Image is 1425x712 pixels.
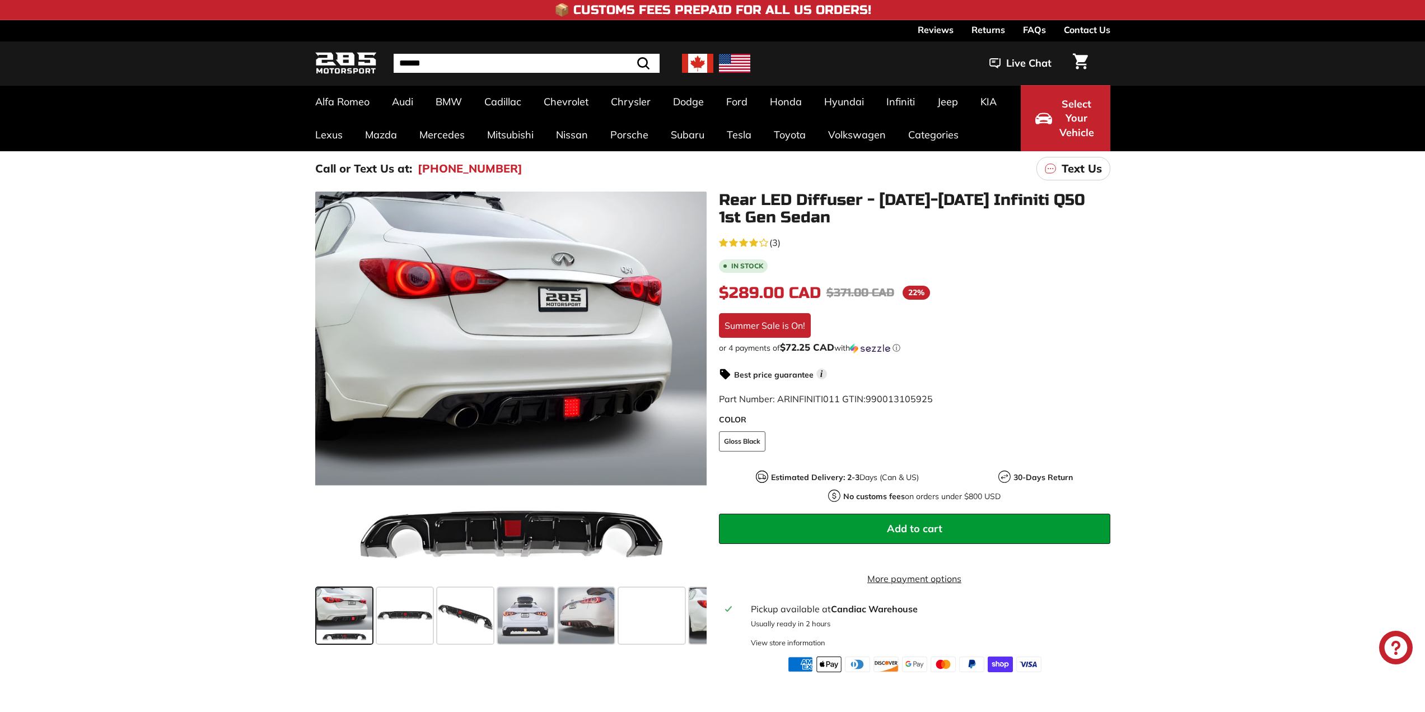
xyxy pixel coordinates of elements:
a: Mazda [354,118,408,151]
a: Infiniti [875,85,926,118]
img: discover [873,657,899,672]
div: View store information [751,637,825,648]
img: american_express [788,657,813,672]
strong: 30-Days Return [1013,472,1073,482]
span: i [816,369,827,379]
button: Live Chat [975,49,1066,77]
a: Cadillac [473,85,532,118]
img: paypal [959,657,984,672]
img: google_pay [902,657,927,672]
a: More payment options [719,572,1110,585]
a: Ford [715,85,759,118]
strong: Best price guarantee [734,370,814,380]
span: $72.25 CAD [780,341,834,353]
div: Pickup available at [751,602,1103,616]
img: Sezzle [850,343,890,353]
a: Jeep [926,85,969,118]
a: Text Us [1036,157,1110,180]
p: Text Us [1062,160,1102,177]
img: apple_pay [816,657,842,672]
a: Subaru [660,118,716,151]
div: or 4 payments of with [719,342,1110,353]
a: Nissan [545,118,599,151]
input: Search [394,54,660,73]
a: FAQs [1023,20,1046,39]
p: Call or Text Us at: [315,160,412,177]
a: Porsche [599,118,660,151]
p: Usually ready in 2 hours [751,618,1103,629]
img: master [931,657,956,672]
a: Honda [759,85,813,118]
a: Mercedes [408,118,476,151]
span: Select Your Vehicle [1058,97,1096,140]
h1: Rear LED Diffuser - [DATE]-[DATE] Infiniti Q50 1st Gen Sedan [719,192,1110,226]
div: Summer Sale is On! [719,313,811,338]
a: Lexus [304,118,354,151]
button: Add to cart [719,514,1110,544]
button: Select Your Vehicle [1021,85,1110,151]
strong: Estimated Delivery: 2-3 [771,472,859,482]
h4: 📦 Customs Fees Prepaid for All US Orders! [554,3,871,17]
a: Reviews [918,20,954,39]
a: Toyota [763,118,817,151]
b: In stock [731,263,763,269]
span: (3) [769,236,781,249]
strong: No customs fees [843,491,905,501]
a: Contact Us [1064,20,1110,39]
a: Hyundai [813,85,875,118]
p: Days (Can & US) [771,472,919,483]
p: on orders under $800 USD [843,491,1001,502]
a: Mitsubishi [476,118,545,151]
img: visa [1016,657,1041,672]
a: Audi [381,85,424,118]
img: shopify_pay [988,657,1013,672]
img: Logo_285_Motorsport_areodynamics_components [315,50,377,77]
inbox-online-store-chat: Shopify online store chat [1376,631,1416,667]
a: Cart [1066,44,1095,82]
span: 990013105925 [866,393,933,404]
img: diners_club [845,657,870,672]
a: Dodge [662,85,715,118]
a: Chrysler [600,85,662,118]
a: [PHONE_NUMBER] [418,160,522,177]
a: Categories [897,118,970,151]
div: or 4 payments of$72.25 CADwithSezzle Click to learn more about Sezzle [719,342,1110,353]
span: Add to cart [887,522,942,535]
a: Volkswagen [817,118,897,151]
a: BMW [424,85,473,118]
label: COLOR [719,414,1110,426]
a: Alfa Romeo [304,85,381,118]
a: Returns [971,20,1005,39]
span: Part Number: ARINFINITI011 GTIN: [719,393,933,404]
span: Live Chat [1006,56,1052,71]
a: Chevrolet [532,85,600,118]
span: $371.00 CAD [826,286,894,300]
span: 22% [903,286,930,300]
a: 3.7 rating (3 votes) [719,235,1110,249]
a: KIA [969,85,1008,118]
strong: Candiac Warehouse [831,603,918,615]
span: $289.00 CAD [719,283,821,303]
a: Tesla [716,118,763,151]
